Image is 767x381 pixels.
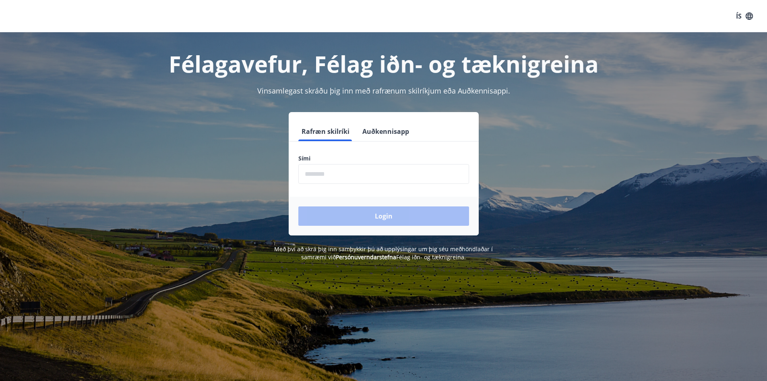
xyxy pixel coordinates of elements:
span: Vinsamlegast skráðu þig inn með rafrænum skilríkjum eða Auðkennisappi. [257,86,510,96]
h1: Félagavefur, Félag iðn- og tæknigreina [103,48,664,79]
a: Persónuverndarstefna [336,253,396,261]
button: ÍS [732,9,757,23]
button: Rafræn skilríki [298,122,353,141]
span: Með því að skrá þig inn samþykkir þú að upplýsingar um þig séu meðhöndlaðar í samræmi við Félag i... [274,245,493,261]
button: Auðkennisapp [359,122,412,141]
label: Sími [298,154,469,162]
